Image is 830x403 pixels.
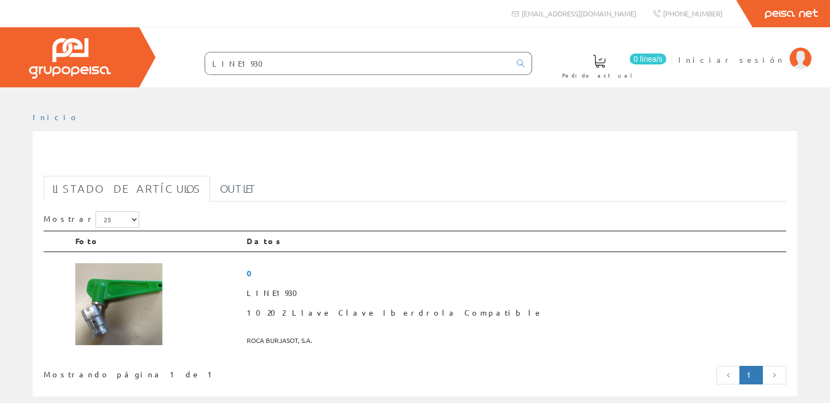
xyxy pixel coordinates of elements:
span: [EMAIL_ADDRESS][DOMAIN_NAME] [522,9,636,18]
span: ROCA BURJASOT, S.A. [247,331,782,349]
th: Datos [242,231,786,252]
span: 10202 Llave Clave Iberdrola Compatible [247,303,782,323]
span: Iniciar sesión [678,54,784,65]
img: Grupo Peisa [29,38,111,79]
a: Iniciar sesión [678,45,811,56]
img: Foto artículo 10202 Llave Clave Iberdrola Compatible (160.40925266904x150) [75,263,163,345]
a: Página siguiente [762,366,786,384]
label: Mostrar [44,211,139,228]
input: Buscar ... [205,52,510,74]
a: Listado de artículos [44,176,210,201]
div: Mostrando página 1 de 1 [44,365,344,380]
span: LINE1930 [247,283,782,303]
span: 0 [247,263,782,283]
a: Página anterior [716,366,741,384]
a: Inicio [33,112,79,122]
a: Página actual [739,366,763,384]
span: Pedido actual [562,70,636,81]
span: [PHONE_NUMBER] [663,9,722,18]
a: Outlet [211,176,265,201]
h1: LINE1930 [44,149,786,170]
th: Foto [71,231,242,252]
select: Mostrar [95,211,139,228]
span: 0 línea/s [630,54,666,64]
